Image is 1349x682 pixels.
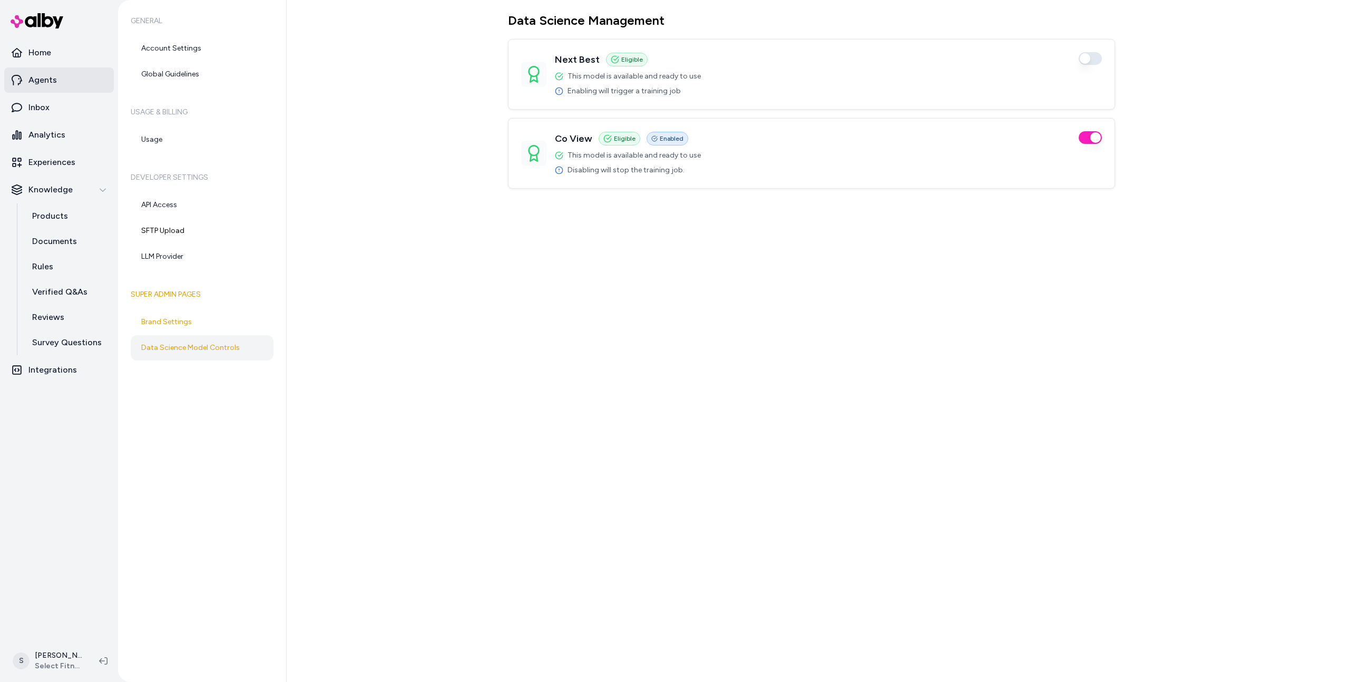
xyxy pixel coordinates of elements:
[555,131,592,146] h3: Co View
[4,40,114,65] a: Home
[32,286,87,298] p: Verified Q&As
[32,336,102,349] p: Survey Questions
[568,71,701,82] span: This model is available and ready to use
[508,13,1115,28] h1: Data Science Management
[568,86,681,96] span: Enabling will trigger a training job
[28,74,57,86] p: Agents
[131,36,273,61] a: Account Settings
[4,67,114,93] a: Agents
[4,177,114,202] button: Knowledge
[35,661,82,671] span: Select Fitness
[22,305,114,330] a: Reviews
[22,330,114,355] a: Survey Questions
[621,55,643,64] span: Eligible
[4,150,114,175] a: Experiences
[131,309,273,335] a: Brand Settings
[32,235,77,248] p: Documents
[22,229,114,254] a: Documents
[28,156,75,169] p: Experiences
[131,244,273,269] a: LLM Provider
[568,150,701,161] span: This model is available and ready to use
[28,46,51,59] p: Home
[28,129,65,141] p: Analytics
[131,335,273,361] a: Data Science Model Controls
[28,364,77,376] p: Integrations
[131,6,273,36] h6: General
[131,218,273,243] a: SFTP Upload
[22,254,114,279] a: Rules
[4,95,114,120] a: Inbox
[32,311,64,324] p: Reviews
[131,280,273,309] h6: Super Admin Pages
[4,357,114,383] a: Integrations
[131,127,273,152] a: Usage
[6,644,91,678] button: S[PERSON_NAME]Select Fitness
[660,134,683,143] span: Enabled
[11,13,63,28] img: alby Logo
[131,98,273,127] h6: Usage & Billing
[22,203,114,229] a: Products
[555,52,600,67] h3: Next Best
[614,134,636,143] span: Eligible
[28,101,50,114] p: Inbox
[131,62,273,87] a: Global Guidelines
[28,183,73,196] p: Knowledge
[22,279,114,305] a: Verified Q&As
[32,210,68,222] p: Products
[568,165,685,176] span: Disabling will stop the training job.
[13,652,30,669] span: S
[32,260,53,273] p: Rules
[131,192,273,218] a: API Access
[35,650,82,661] p: [PERSON_NAME]
[131,163,273,192] h6: Developer Settings
[4,122,114,148] a: Analytics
